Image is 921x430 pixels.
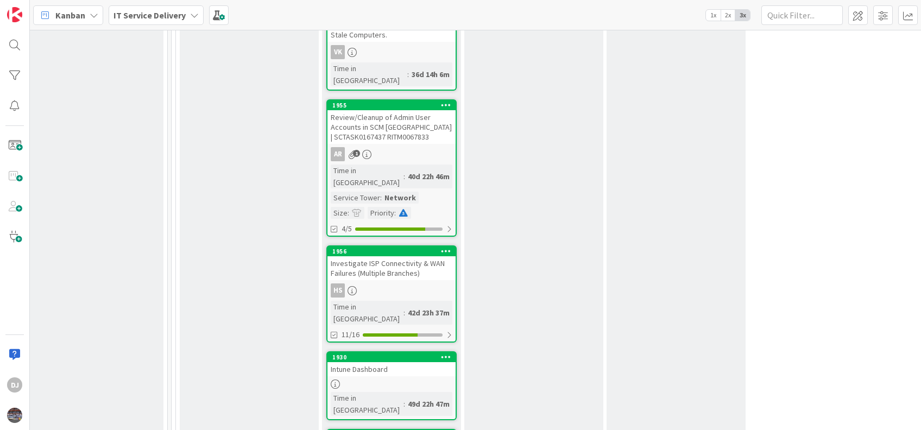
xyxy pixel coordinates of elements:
span: : [348,207,349,219]
div: Service Tower [331,192,380,204]
div: AR [327,147,456,161]
div: DJ [7,377,22,393]
div: 1930 [327,352,456,362]
div: Intune Dashboard [327,362,456,376]
span: : [403,307,405,319]
div: 1956 [332,248,456,255]
span: 4/5 [342,223,352,235]
span: 1 [353,150,360,157]
div: HS [331,283,345,298]
span: 1x [706,10,721,21]
div: 1956Investigate ISP Connectivity & WAN Failures (Multiple Branches) [327,246,456,280]
div: Stale Computers. [327,28,456,42]
div: Time in [GEOGRAPHIC_DATA] [331,392,403,416]
span: 2x [721,10,735,21]
a: 1930Intune DashboardTime in [GEOGRAPHIC_DATA]:49d 22h 47m [326,351,457,420]
span: : [380,192,382,204]
div: 1955Review/Cleanup of Admin User Accounts in SCM [GEOGRAPHIC_DATA] | SCTASK0167437 RITM0067833 [327,100,456,144]
span: : [403,398,405,410]
div: VK [327,45,456,59]
div: Time in [GEOGRAPHIC_DATA] [331,62,407,86]
div: 1930Intune Dashboard [327,352,456,376]
div: Size [331,207,348,219]
div: Time in [GEOGRAPHIC_DATA] [331,301,403,325]
span: : [403,170,405,182]
div: VK [331,45,345,59]
div: Priority [368,207,394,219]
div: 1955 [327,100,456,110]
div: Review/Cleanup of Admin User Accounts in SCM [GEOGRAPHIC_DATA] | SCTASK0167437 RITM0067833 [327,110,456,144]
div: HS [327,283,456,298]
input: Quick Filter... [761,5,843,25]
div: 42d 23h 37m [405,307,452,319]
a: Stale Computers.VKTime in [GEOGRAPHIC_DATA]:36d 14h 6m [326,17,457,91]
div: AR [331,147,345,161]
img: Visit kanbanzone.com [7,7,22,22]
a: 1956Investigate ISP Connectivity & WAN Failures (Multiple Branches)HSTime in [GEOGRAPHIC_DATA]:42... [326,245,457,343]
span: : [394,207,396,219]
div: 40d 22h 46m [405,170,452,182]
div: Investigate ISP Connectivity & WAN Failures (Multiple Branches) [327,256,456,280]
img: avatar [7,408,22,423]
div: 49d 22h 47m [405,398,452,410]
span: 3x [735,10,750,21]
div: 36d 14h 6m [409,68,452,80]
span: Kanban [55,9,85,22]
div: 1956 [327,246,456,256]
span: : [407,68,409,80]
div: 1955 [332,102,456,109]
div: Network [382,192,419,204]
span: 11/16 [342,329,359,340]
div: Time in [GEOGRAPHIC_DATA] [331,165,403,188]
b: IT Service Delivery [113,10,186,21]
div: 1930 [332,353,456,361]
a: 1955Review/Cleanup of Admin User Accounts in SCM [GEOGRAPHIC_DATA] | SCTASK0167437 RITM0067833ART... [326,99,457,237]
